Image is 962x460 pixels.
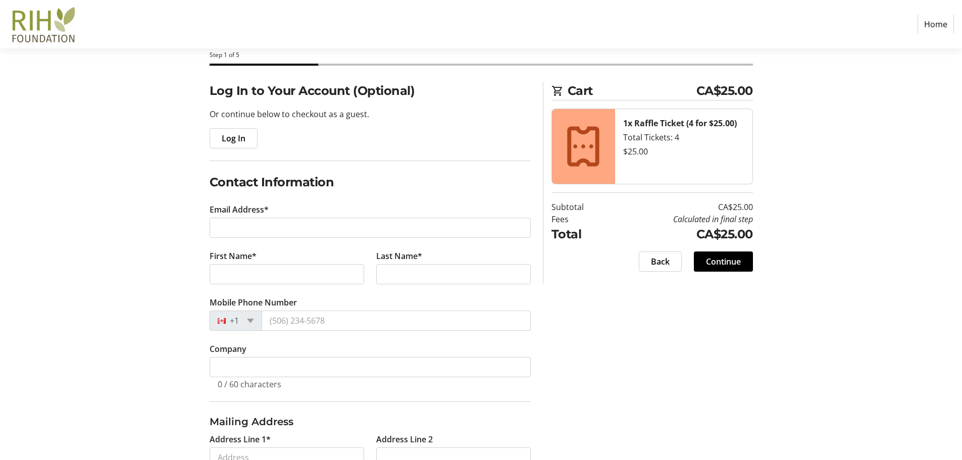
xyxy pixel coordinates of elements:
label: Email Address* [210,203,269,216]
a: Home [918,15,954,34]
label: Last Name* [376,250,422,262]
td: CA$25.00 [610,225,753,243]
label: Address Line 1* [210,433,271,445]
div: Step 1 of 5 [210,50,753,60]
td: Subtotal [551,201,610,213]
span: CA$25.00 [696,82,753,100]
p: Or continue below to checkout as a guest. [210,108,531,120]
span: Continue [706,255,741,268]
button: Continue [694,251,753,272]
h2: Contact Information [210,173,531,191]
td: Calculated in final step [610,213,753,225]
label: Company [210,343,246,355]
h2: Log In to Your Account (Optional) [210,82,531,100]
td: Fees [551,213,610,225]
button: Back [639,251,682,272]
td: CA$25.00 [610,201,753,213]
strong: 1x Raffle Ticket (4 for $25.00) [623,118,737,129]
div: $25.00 [623,145,744,158]
span: Log In [222,132,245,144]
label: Mobile Phone Number [210,296,297,309]
label: Address Line 2 [376,433,433,445]
img: Royal Inland Hospital Foundation 's Logo [8,4,80,44]
div: Total Tickets: 4 [623,131,744,143]
label: First Name* [210,250,257,262]
td: Total [551,225,610,243]
button: Log In [210,128,258,148]
span: Back [651,255,670,268]
input: (506) 234-5678 [262,311,531,331]
span: Cart [568,82,696,100]
h3: Mailing Address [210,414,531,429]
tr-character-limit: 0 / 60 characters [218,379,281,390]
